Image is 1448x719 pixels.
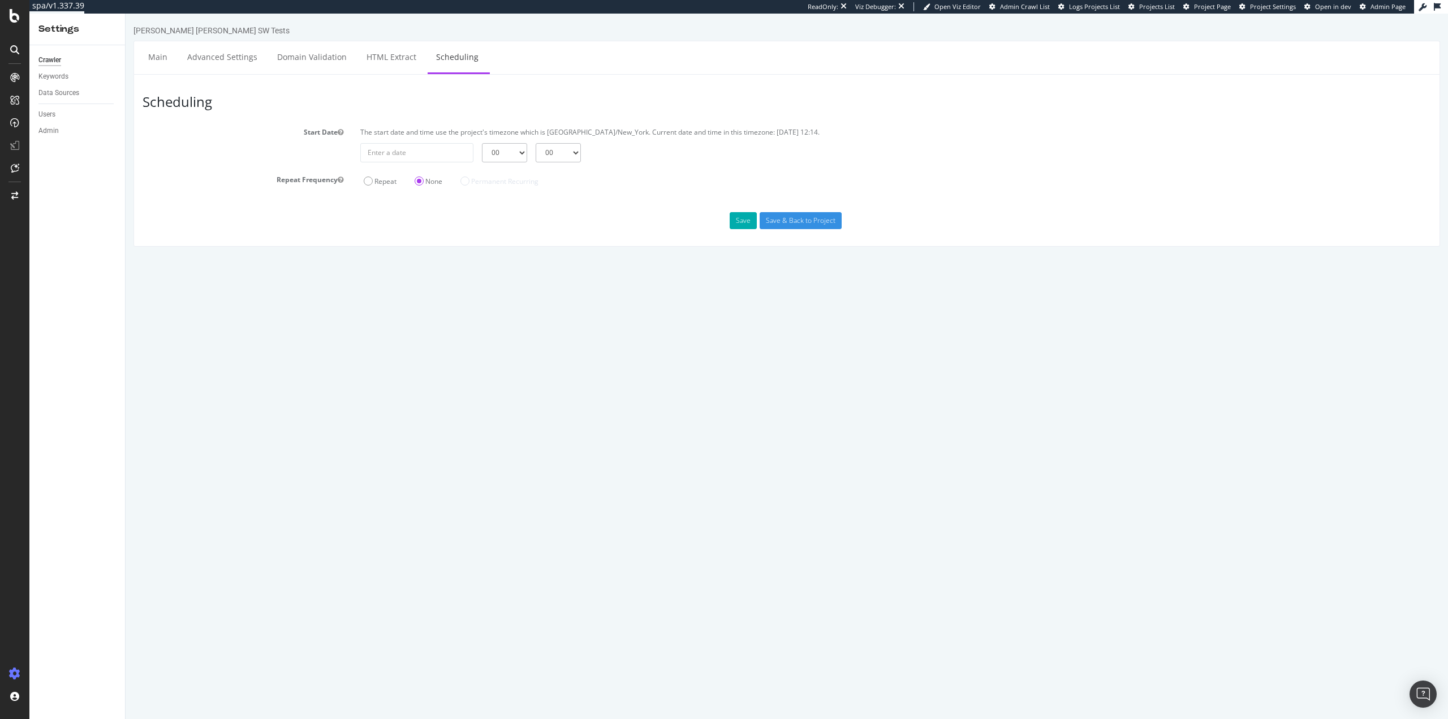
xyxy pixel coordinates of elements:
a: Data Sources [38,87,117,99]
span: Project Page [1194,2,1231,11]
div: Option available for Enterprise plan. [331,157,416,176]
a: Project Page [1183,2,1231,11]
label: Repeat Frequency [8,157,226,171]
span: Project Settings [1250,2,1296,11]
label: Permanent Recurring [335,163,413,173]
p: The start date and time use the project's timezone which is [GEOGRAPHIC_DATA]/New_York. Current d... [235,114,1305,123]
div: Viz Debugger: [855,2,896,11]
span: Admin Page [1371,2,1406,11]
a: Crawler [38,54,117,66]
a: Admin [38,125,117,137]
button: Start Date [212,114,218,123]
input: Save & Back to Project [634,199,716,216]
span: Projects List [1139,2,1175,11]
div: ReadOnly: [808,2,838,11]
div: Users [38,109,55,120]
a: Open in dev [1304,2,1351,11]
a: Project Settings [1239,2,1296,11]
div: Crawler [38,54,61,66]
button: Repeat Frequency [212,161,218,171]
a: Domain Validation [143,28,230,59]
label: Repeat [238,163,271,173]
span: Logs Projects List [1069,2,1120,11]
a: HTML Extract [232,28,299,59]
a: Logs Projects List [1058,2,1120,11]
a: Main [14,28,50,59]
a: Advanced Settings [53,28,140,59]
div: Keywords [38,71,68,83]
input: Enter a date [235,130,348,149]
div: [PERSON_NAME] [PERSON_NAME] SW Tests [8,11,164,23]
span: Open in dev [1315,2,1351,11]
div: Data Sources [38,87,79,99]
div: Open Intercom Messenger [1410,681,1437,708]
a: Projects List [1128,2,1175,11]
label: Start Date [8,110,226,123]
a: Open Viz Editor [923,2,981,11]
a: Admin Crawl List [989,2,1050,11]
label: None [289,163,317,173]
h3: Scheduling [11,81,228,96]
span: Admin Crawl List [1000,2,1050,11]
span: Open Viz Editor [934,2,981,11]
div: Settings [38,23,116,36]
div: Admin [38,125,59,137]
a: Users [38,109,117,120]
a: Admin Page [1360,2,1406,11]
a: Scheduling [302,28,361,59]
a: Keywords [38,71,117,83]
button: Save [604,199,631,216]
